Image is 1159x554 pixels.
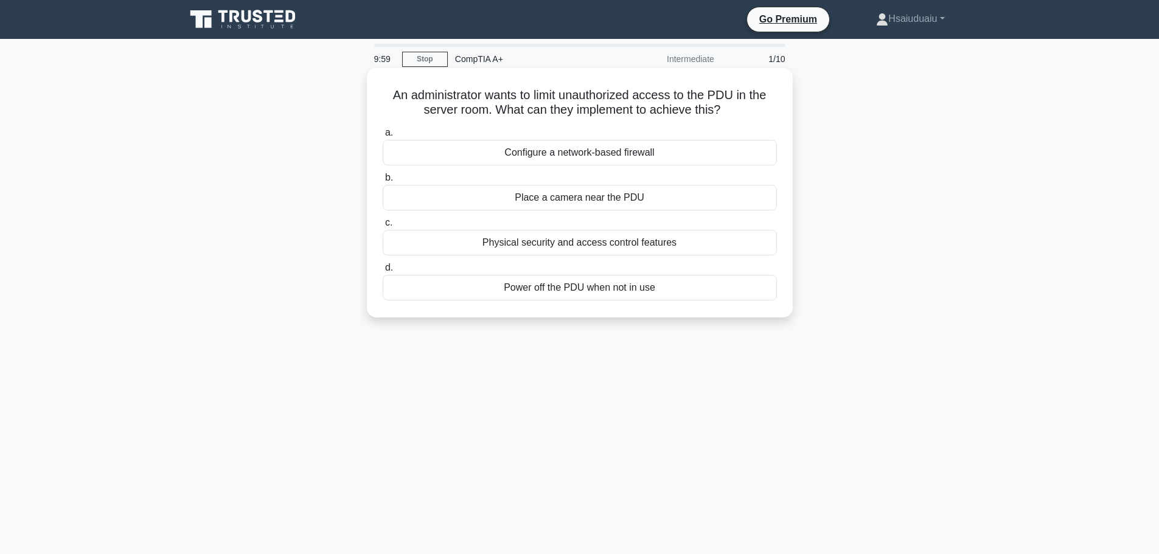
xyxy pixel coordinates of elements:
[383,140,777,165] div: Configure a network-based firewall
[383,230,777,255] div: Physical security and access control features
[367,47,402,71] div: 9:59
[385,262,393,272] span: d.
[615,47,722,71] div: Intermediate
[385,172,393,182] span: b.
[381,88,778,118] h5: An administrator wants to limit unauthorized access to the PDU in the server room. What can they ...
[847,7,973,31] a: Hsaiuduaiu
[752,12,824,27] a: Go Premium
[385,217,392,227] span: c.
[722,47,793,71] div: 1/10
[383,185,777,210] div: Place a camera near the PDU
[383,275,777,300] div: Power off the PDU when not in use
[448,47,615,71] div: CompTIA A+
[402,52,448,67] a: Stop
[385,127,393,137] span: a.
